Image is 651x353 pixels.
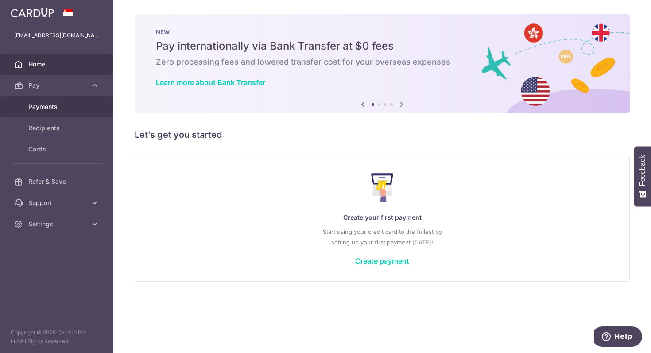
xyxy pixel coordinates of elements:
img: Bank transfer banner [135,14,630,113]
span: Home [28,60,87,69]
span: Recipients [28,124,87,132]
span: Refer & Save [28,177,87,186]
p: Create your first payment [153,212,612,223]
a: Learn more about Bank Transfer [156,78,265,87]
img: Make Payment [371,173,394,202]
span: Pay [28,81,87,90]
h5: Let’s get you started [135,128,630,142]
span: Settings [28,220,87,229]
a: Create payment [355,256,409,265]
span: Feedback [639,155,647,186]
h5: Pay internationally via Bank Transfer at $0 fees [156,39,608,53]
h6: Zero processing fees and lowered transfer cost for your overseas expenses [156,57,608,67]
iframe: Opens a widget where you can find more information [594,326,642,349]
span: Payments [28,102,87,111]
button: Feedback - Show survey [634,146,651,206]
p: Start using your credit card to the fullest by setting up your first payment [DATE]! [153,226,612,248]
span: Cards [28,145,87,154]
p: NEW [156,28,608,35]
img: CardUp [11,7,54,18]
span: Support [28,198,87,207]
p: [EMAIL_ADDRESS][DOMAIN_NAME] [14,31,99,40]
